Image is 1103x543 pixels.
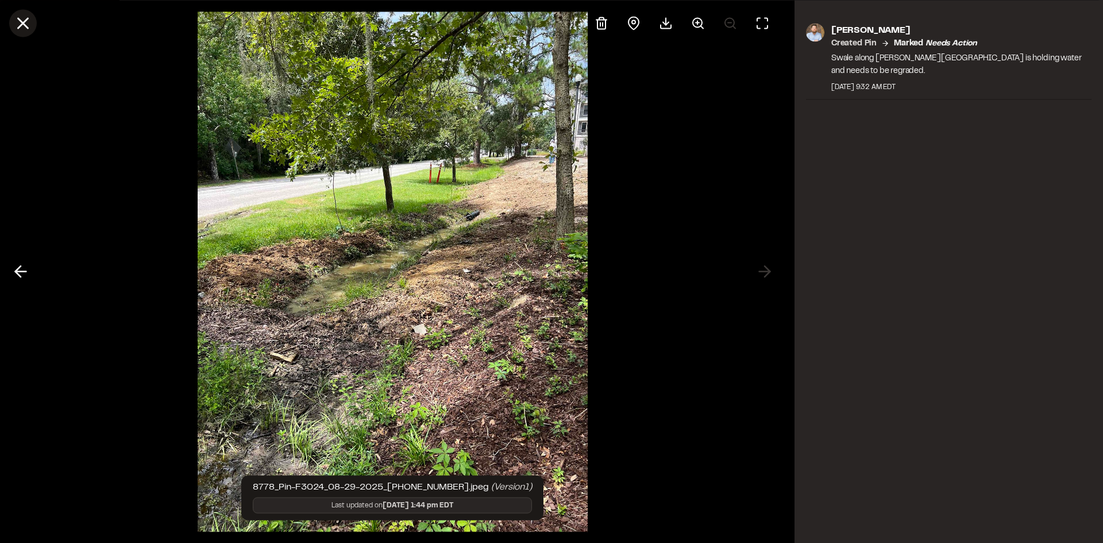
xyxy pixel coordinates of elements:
[9,9,37,37] button: Close modal
[831,52,1092,77] p: Swale along [PERSON_NAME][GEOGRAPHIC_DATA] is holding water and needs to be regraded.
[749,9,776,37] button: Toggle Fullscreen
[831,37,877,49] p: Created Pin
[831,23,1092,37] p: [PERSON_NAME]
[620,9,647,37] div: View pin on map
[894,37,977,49] p: Marked
[684,9,712,37] button: Zoom in
[7,258,34,286] button: Previous photo
[806,23,824,41] img: photo
[831,82,1092,92] div: [DATE] 9:32 AM EDT
[925,40,977,47] em: needs action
